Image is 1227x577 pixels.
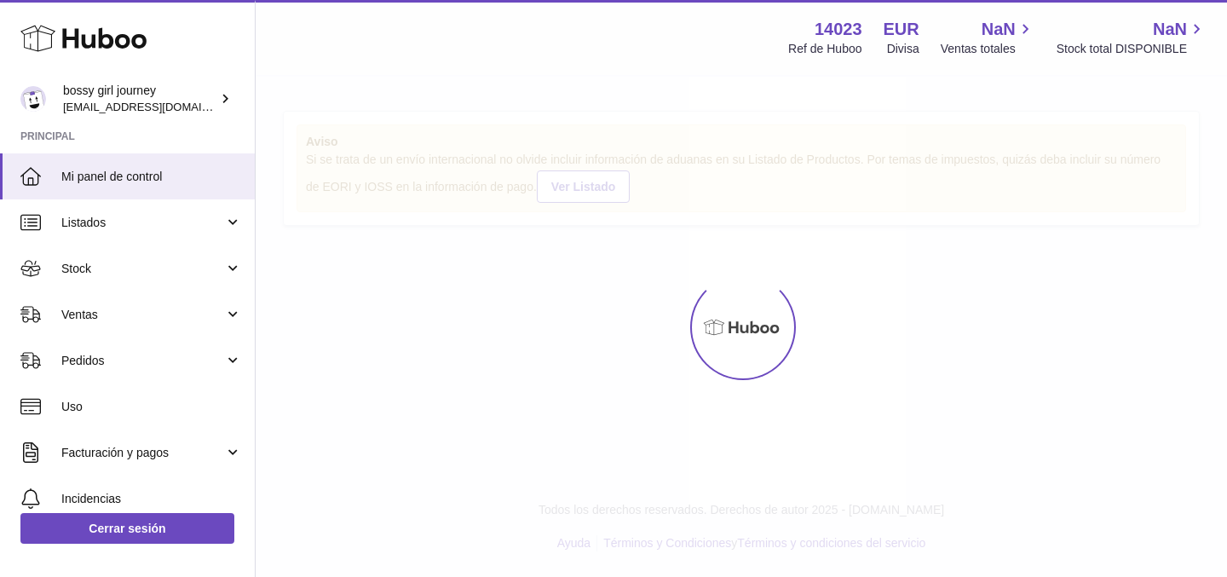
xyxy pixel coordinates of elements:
[61,491,242,507] span: Incidencias
[1057,18,1207,57] a: NaN Stock total DISPONIBLE
[941,41,1035,57] span: Ventas totales
[20,86,46,112] img: paoladearcodigital@gmail.com
[982,18,1016,41] span: NaN
[1057,41,1207,57] span: Stock total DISPONIBLE
[63,83,216,115] div: bossy girl journey
[61,169,242,185] span: Mi panel de control
[815,18,862,41] strong: 14023
[61,399,242,415] span: Uso
[61,353,224,369] span: Pedidos
[20,513,234,544] a: Cerrar sesión
[61,307,224,323] span: Ventas
[941,18,1035,57] a: NaN Ventas totales
[61,445,224,461] span: Facturación y pagos
[884,18,919,41] strong: EUR
[788,41,861,57] div: Ref de Huboo
[63,100,251,113] span: [EMAIL_ADDRESS][DOMAIN_NAME]
[61,261,224,277] span: Stock
[887,41,919,57] div: Divisa
[61,215,224,231] span: Listados
[1153,18,1187,41] span: NaN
